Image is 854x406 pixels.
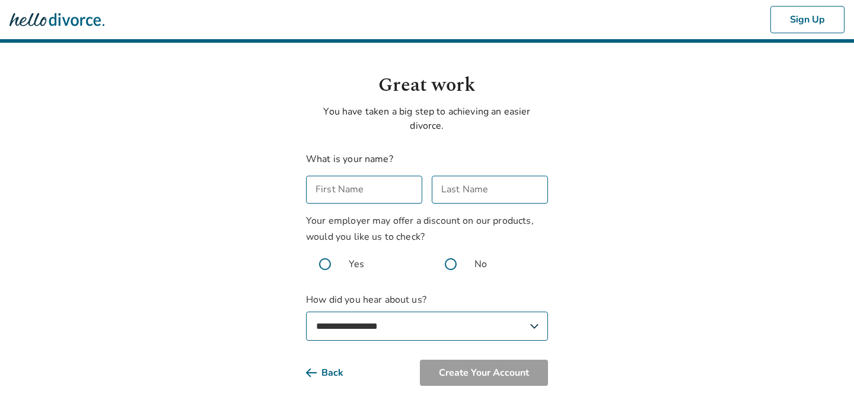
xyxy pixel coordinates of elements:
[306,71,548,100] h1: Great work
[306,293,548,341] label: How did you hear about us?
[306,312,548,341] select: How did you hear about us?
[306,214,534,243] span: Your employer may offer a discount on our products, would you like us to check?
[420,360,548,386] button: Create Your Account
[795,349,854,406] iframe: Chat Widget
[474,257,487,271] span: No
[306,360,362,386] button: Back
[770,6,845,33] button: Sign Up
[306,104,548,133] p: You have taken a big step to achieving an easier divorce.
[349,257,364,271] span: Yes
[306,153,393,166] label: What is your name?
[9,8,104,31] img: Hello Divorce Logo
